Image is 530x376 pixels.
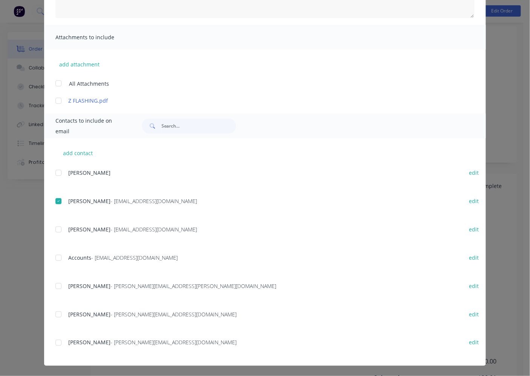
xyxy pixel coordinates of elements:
[55,59,103,70] button: add attachment
[465,281,484,291] button: edit
[465,309,484,319] button: edit
[111,311,237,318] span: - [PERSON_NAME][EMAIL_ADDRESS][DOMAIN_NAME]
[465,168,484,178] button: edit
[465,337,484,348] button: edit
[91,254,178,261] span: - [EMAIL_ADDRESS][DOMAIN_NAME]
[111,226,197,233] span: - [EMAIL_ADDRESS][DOMAIN_NAME]
[69,80,109,88] span: All Attachments
[68,339,111,346] span: [PERSON_NAME]
[465,253,484,263] button: edit
[68,226,111,233] span: [PERSON_NAME]
[55,32,138,43] span: Attachments to include
[111,282,276,290] span: - [PERSON_NAME][EMAIL_ADDRESS][PERSON_NAME][DOMAIN_NAME]
[68,311,111,318] span: [PERSON_NAME]
[68,97,456,105] a: Z FLASHING.pdf
[465,224,484,234] button: edit
[111,339,237,346] span: - [PERSON_NAME][EMAIL_ADDRESS][DOMAIN_NAME]
[111,197,197,205] span: - [EMAIL_ADDRESS][DOMAIN_NAME]
[68,169,111,176] span: [PERSON_NAME]
[68,197,111,205] span: [PERSON_NAME]
[55,147,101,159] button: add contact
[55,116,123,137] span: Contacts to include on email
[465,196,484,206] button: edit
[68,282,111,290] span: [PERSON_NAME]
[68,254,91,261] span: Accounts
[161,119,236,134] input: Search...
